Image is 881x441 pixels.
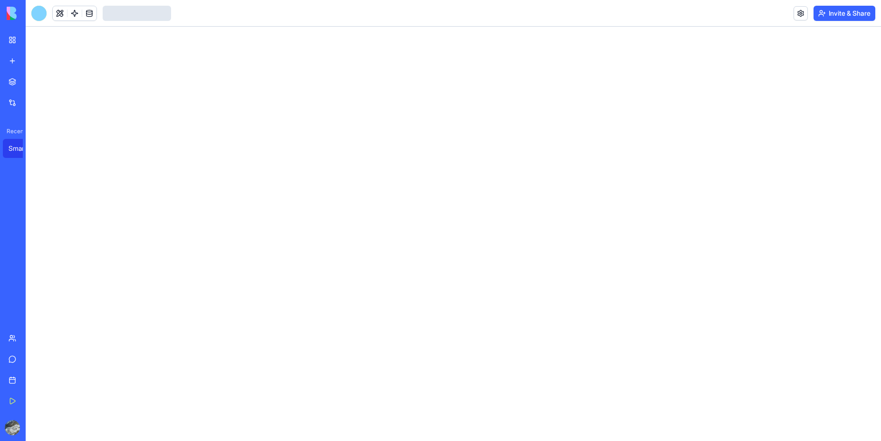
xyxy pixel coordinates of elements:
a: Smart CV Screener [3,139,41,158]
div: Smart CV Screener [9,144,35,153]
img: logo [7,7,66,20]
img: ACg8ocIZ5JnQKW4w_xdCiNLzaWr_ExnXd16IGQHxMQ-rNIgPZKpk_3IY=s96-c [5,420,20,435]
span: Recent [3,127,23,135]
button: Invite & Share [814,6,875,21]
